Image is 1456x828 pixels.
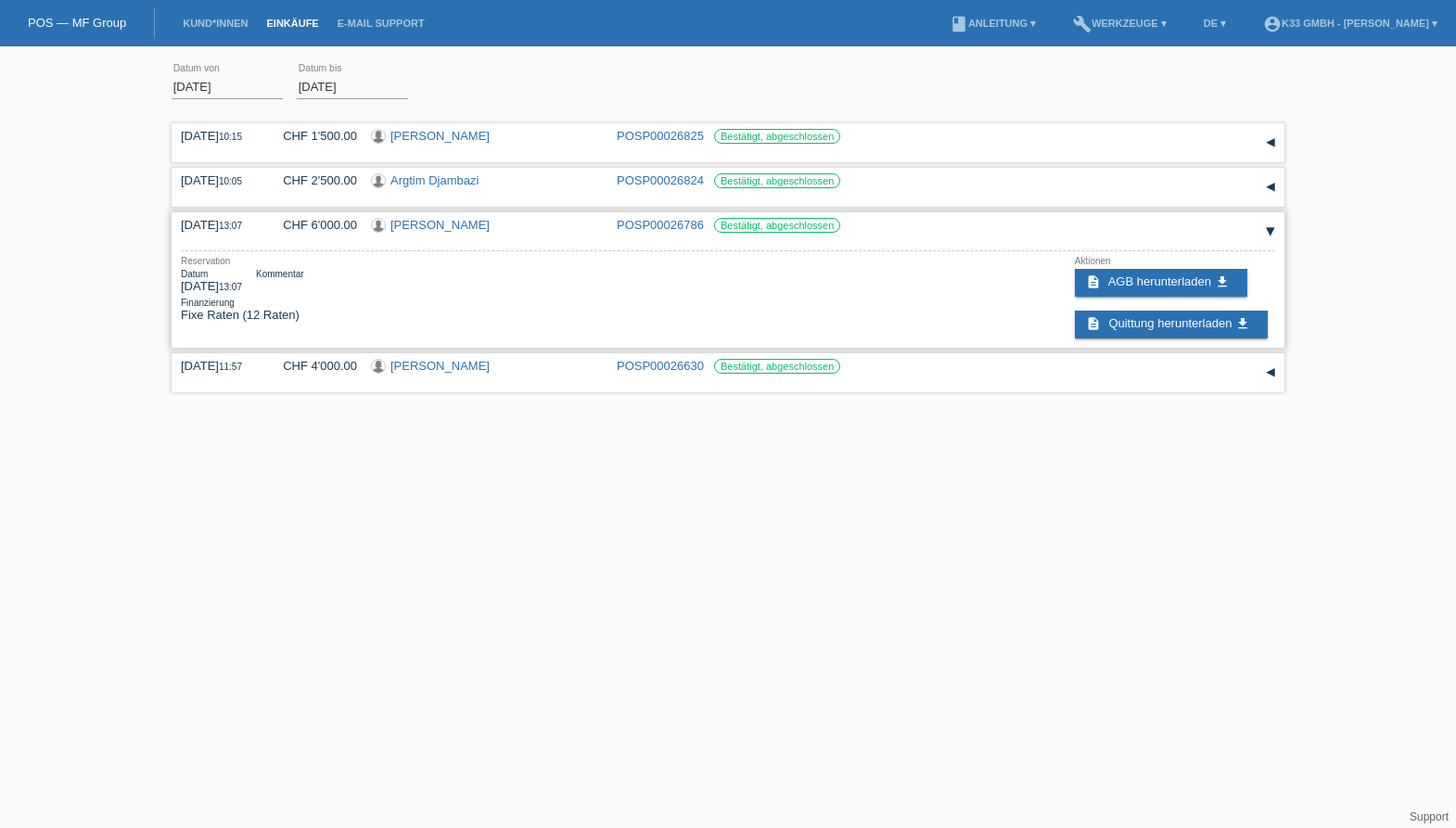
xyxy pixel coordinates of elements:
a: Kund*innen [173,18,257,29]
a: DE ▾ [1194,18,1235,29]
a: Einkäufe [257,18,327,29]
a: [PERSON_NAME] [390,218,490,232]
div: CHF 6'000.00 [269,218,357,232]
div: [DATE] [181,359,255,373]
a: buildWerkzeuge ▾ [1064,18,1176,29]
i: get_app [1215,274,1230,289]
i: description [1086,316,1101,331]
span: 11:57 [219,362,242,372]
div: auf-/zuklappen [1257,173,1284,201]
a: E-Mail Support [328,18,434,29]
div: Finanzierung [181,298,332,308]
a: [PERSON_NAME] [390,359,490,373]
span: AGB herunterladen [1108,274,1211,288]
span: 13:07 [219,221,242,231]
div: Aktionen [1075,256,1275,266]
div: [DATE] [181,129,255,143]
div: auf-/zuklappen [1257,359,1284,387]
a: account_circleK33 GmbH - [PERSON_NAME] ▾ [1254,18,1447,29]
div: [DATE] [181,173,255,187]
span: 10:05 [219,176,242,186]
a: description Quittung herunterladen get_app [1075,311,1268,338]
a: description AGB herunterladen get_app [1075,269,1247,297]
label: Bestätigt, abgeschlossen [714,129,840,144]
i: description [1086,274,1101,289]
div: [DATE] [181,218,255,232]
a: [PERSON_NAME] [390,129,490,143]
a: POSP00026786 [617,218,704,232]
i: account_circle [1263,15,1282,33]
a: POSP00026825 [617,129,704,143]
span: 13:07 [219,282,242,292]
i: build [1073,15,1092,33]
div: Datum [181,269,242,279]
div: CHF 2'500.00 [269,173,357,187]
div: auf-/zuklappen [1257,129,1284,157]
span: Quittung herunterladen [1108,316,1232,330]
i: get_app [1235,316,1250,331]
div: [DATE] [181,269,242,293]
a: Argtim Djambazi [390,173,479,187]
div: Kommentar [256,269,304,279]
a: POSP00026824 [617,173,704,187]
a: POS — MF Group [28,16,126,30]
div: Fixe Raten (12 Raten) [181,298,332,322]
div: auf-/zuklappen [1257,218,1284,246]
i: book [950,15,968,33]
label: Bestätigt, abgeschlossen [714,218,840,233]
a: Support [1410,810,1449,823]
a: bookAnleitung ▾ [940,18,1045,29]
div: CHF 1'500.00 [269,129,357,143]
span: 10:15 [219,132,242,142]
a: POSP00026630 [617,359,704,373]
div: CHF 4'000.00 [269,359,357,373]
label: Bestätigt, abgeschlossen [714,173,840,188]
div: Reservation [181,256,332,266]
label: Bestätigt, abgeschlossen [714,359,840,374]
